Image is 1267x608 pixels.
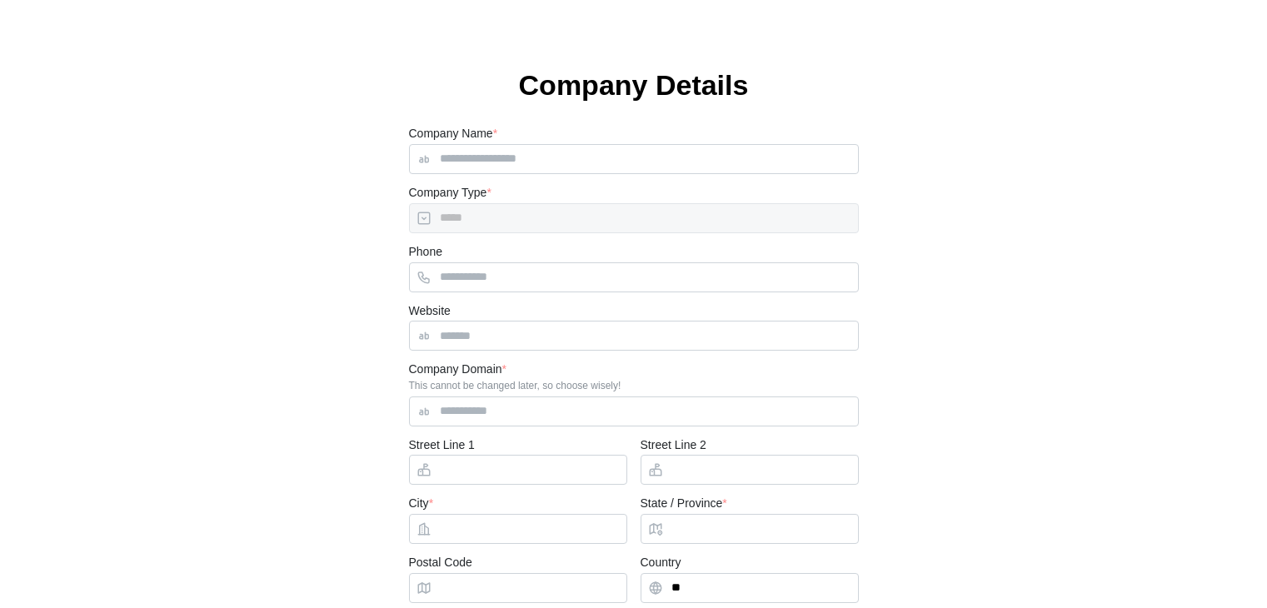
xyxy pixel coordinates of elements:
label: Website [409,302,451,321]
label: City [409,495,434,513]
label: Street Line 2 [641,436,706,455]
label: State / Province [641,495,727,513]
label: Company Name [409,125,498,143]
label: Postal Code [409,554,472,572]
label: Phone [409,243,442,262]
div: This cannot be changed later, so choose wisely! [409,380,859,391]
h1: Company Details [409,67,859,103]
label: Company Domain [409,361,507,379]
label: Street Line 1 [409,436,475,455]
label: Country [641,554,681,572]
label: Company Type [409,184,491,202]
